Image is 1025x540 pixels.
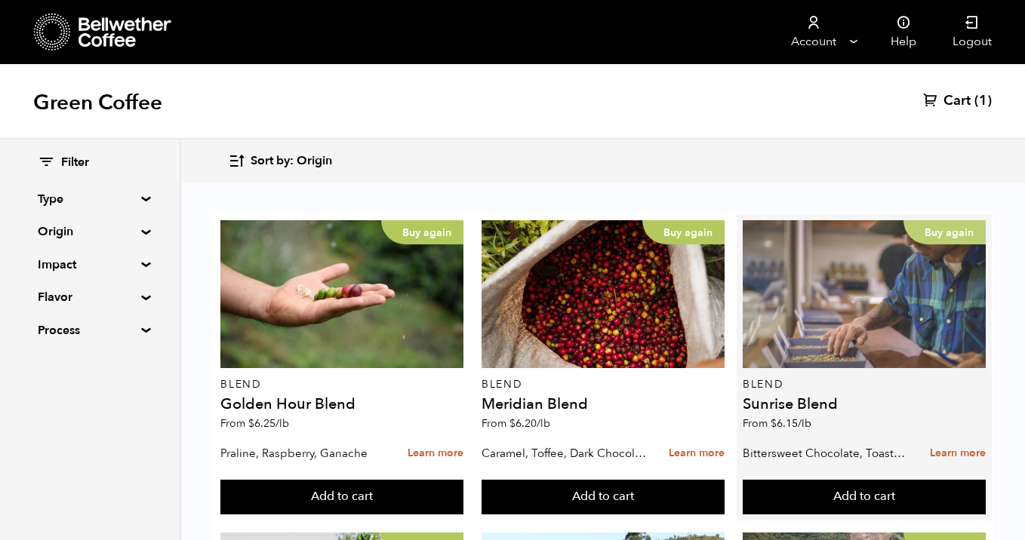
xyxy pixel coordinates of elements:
[798,416,811,431] span: /lb
[537,416,550,431] span: /lb
[509,416,516,431] span: $
[771,416,777,431] span: $
[743,416,811,431] span: From
[743,480,986,514] button: Add to cart
[482,397,725,412] h4: Meridian Blend
[220,397,463,412] h4: Golden Hour Blend
[903,220,986,244] p: Buy again
[482,416,550,431] span: From
[509,416,550,431] bdi: 6.20
[38,288,142,306] summary: Flavor
[220,416,289,431] span: From
[38,222,142,241] summary: Origin
[743,442,908,465] p: Bittersweet Chocolate, Toasted Marshmallow, Candied Orange, Praline
[771,416,811,431] bdi: 6.15
[220,442,386,465] p: Praline, Raspberry, Ganache
[642,220,725,244] p: Buy again
[220,220,463,368] a: Buy again
[248,416,289,431] bdi: 6.25
[974,92,992,110] span: (1)
[220,379,463,390] p: Blend
[38,190,142,208] summary: Type
[943,92,971,110] span: Cart
[220,480,463,514] button: Add to cart
[669,437,725,470] a: Learn more
[228,143,332,179] button: Sort by: Origin
[923,92,992,110] a: Cart (1)
[38,256,142,274] summary: Impact
[482,480,725,514] button: Add to cart
[275,416,289,431] span: /lb
[381,220,463,244] p: Buy again
[743,220,986,368] a: Buy again
[482,220,725,368] a: Buy again
[33,89,162,116] h1: Green Coffee
[482,379,725,390] p: Blend
[38,321,142,339] summary: Process
[251,153,332,170] span: Sort by: Origin
[248,416,254,431] span: $
[408,437,463,470] a: Learn more
[930,437,986,470] a: Learn more
[61,155,89,171] span: Filter
[743,397,986,412] h4: Sunrise Blend
[482,442,647,465] p: Caramel, Toffee, Dark Chocolate
[743,379,986,390] p: Blend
